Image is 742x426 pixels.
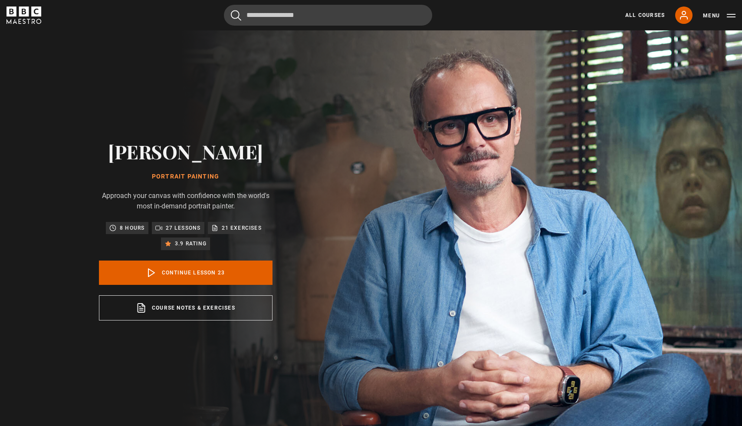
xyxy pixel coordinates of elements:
[231,10,241,21] button: Submit the search query
[222,224,262,232] p: 21 exercises
[99,261,273,285] a: Continue lesson 23
[99,173,273,180] h1: Portrait Painting
[99,140,273,162] h2: [PERSON_NAME]
[166,224,201,232] p: 27 lessons
[625,11,665,19] a: All Courses
[120,224,144,232] p: 8 hours
[175,239,207,248] p: 3.9 rating
[703,11,735,20] button: Toggle navigation
[224,5,432,26] input: Search
[99,295,273,320] a: Course notes & exercises
[7,7,41,24] svg: BBC Maestro
[99,191,273,211] p: Approach your canvas with confidence with the world's most in-demand portrait painter.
